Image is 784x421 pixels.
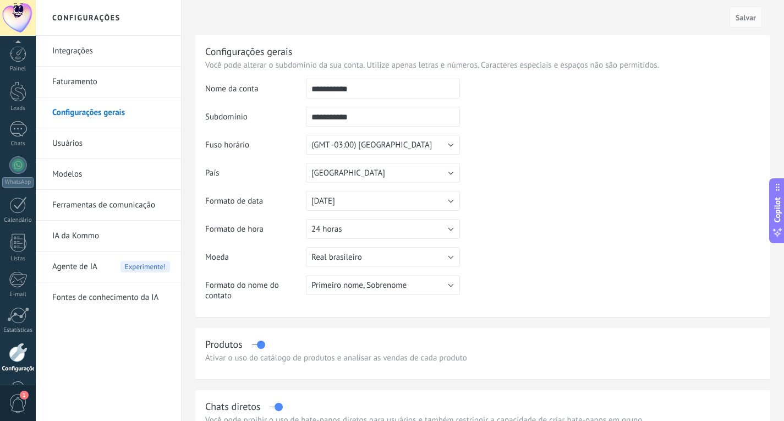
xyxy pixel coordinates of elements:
a: Faturamento [52,67,170,97]
div: E-mail [2,291,34,298]
td: Subdomínio [205,107,306,135]
li: Configurações gerais [36,97,181,128]
button: (GMT -03:00) [GEOGRAPHIC_DATA] [306,135,460,155]
span: Primeiro nome, Sobrenome [311,280,407,291]
a: Fontes de conhecimento da IA [52,282,170,313]
button: Salvar [730,7,762,28]
td: País [205,163,306,191]
span: 24 horas [311,224,342,234]
li: Modelos [36,159,181,190]
div: Ativar o uso do catálogo de produtos e analisar as vendas de cada produto [205,353,760,363]
button: [GEOGRAPHIC_DATA] [306,163,460,183]
div: Calendário [2,217,34,224]
td: Formato do nome do contato [205,275,306,309]
a: Ferramentas de comunicação [52,190,170,221]
button: [DATE] [306,191,460,211]
a: IA da Kommo [52,221,170,251]
div: Configurações gerais [205,45,292,58]
div: Estatísticas [2,327,34,334]
a: Modelos [52,159,170,190]
li: Ferramentas de comunicação [36,190,181,221]
div: WhatsApp [2,177,34,188]
span: [GEOGRAPHIC_DATA] [311,168,385,178]
td: Formato de data [205,191,306,219]
a: Usuários [52,128,170,159]
button: 24 horas [306,219,460,239]
a: Configurações gerais [52,97,170,128]
div: Configurações [2,365,34,373]
div: Chats [2,140,34,147]
a: Integrações [52,36,170,67]
span: Copilot [772,197,783,222]
div: Produtos [205,338,243,351]
div: Leads [2,105,34,112]
li: Fontes de conhecimento da IA [36,282,181,313]
li: Agente de IA [36,251,181,282]
span: Salvar [736,14,756,21]
span: Real brasileiro [311,252,362,263]
button: Primeiro nome, Sobrenome [306,275,460,295]
td: Formato de hora [205,219,306,247]
button: Real brasileiro [306,247,460,267]
td: Fuso horário [205,135,306,163]
div: Listas [2,255,34,263]
span: [DATE] [311,196,335,206]
p: Você pode alterar o subdomínio da sua conta. Utilize apenas letras e números. Caracteres especiai... [205,60,760,70]
span: Experimente! [120,261,170,272]
span: 1 [20,391,29,400]
td: Nome da conta [205,79,306,107]
span: (GMT -03:00) [GEOGRAPHIC_DATA] [311,140,432,150]
a: Agente de IAExperimente! [52,251,170,282]
span: Agente de IA [52,251,97,282]
div: Chats diretos [205,400,260,413]
td: Moeda [205,247,306,275]
li: Usuários [36,128,181,159]
div: Painel [2,65,34,73]
li: IA da Kommo [36,221,181,251]
li: Integrações [36,36,181,67]
li: Faturamento [36,67,181,97]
